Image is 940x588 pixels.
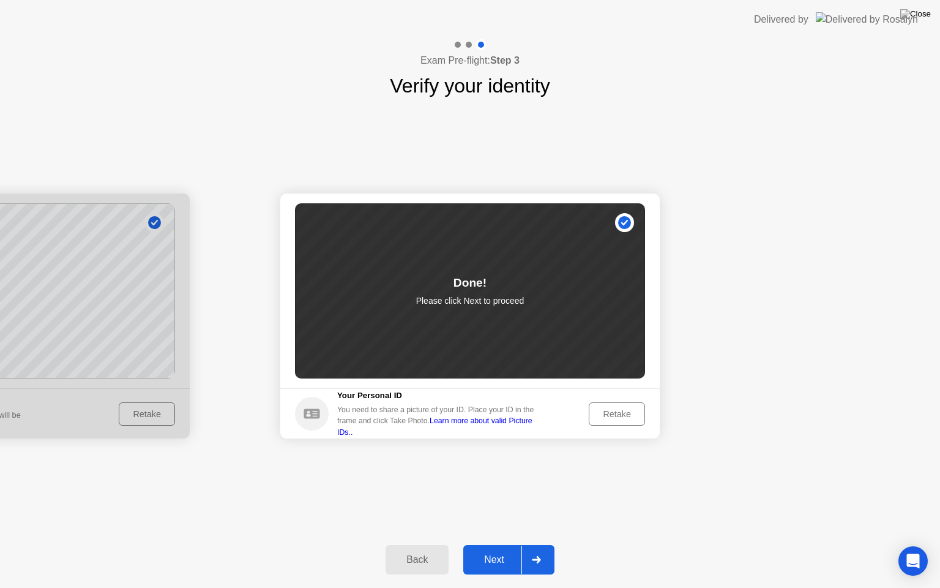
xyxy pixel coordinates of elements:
[463,545,554,575] button: Next
[490,55,520,66] b: Step 3
[898,546,928,576] div: Open Intercom Messenger
[420,53,520,68] h4: Exam Pre-flight:
[593,409,641,419] div: Retake
[416,295,524,307] p: Please click Next to proceed
[467,554,521,565] div: Next
[337,390,543,402] h5: Your Personal ID
[453,274,487,292] div: Done!
[589,402,645,426] button: Retake
[337,404,543,438] div: You need to share a picture of your ID. Place your ID in the frame and click Take Photo.
[754,12,808,27] div: Delivered by
[900,9,931,19] img: Close
[386,545,449,575] button: Back
[337,417,532,436] a: Learn more about valid Picture IDs..
[816,12,918,26] img: Delivered by Rosalyn
[389,554,445,565] div: Back
[390,71,550,100] h1: Verify your identity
